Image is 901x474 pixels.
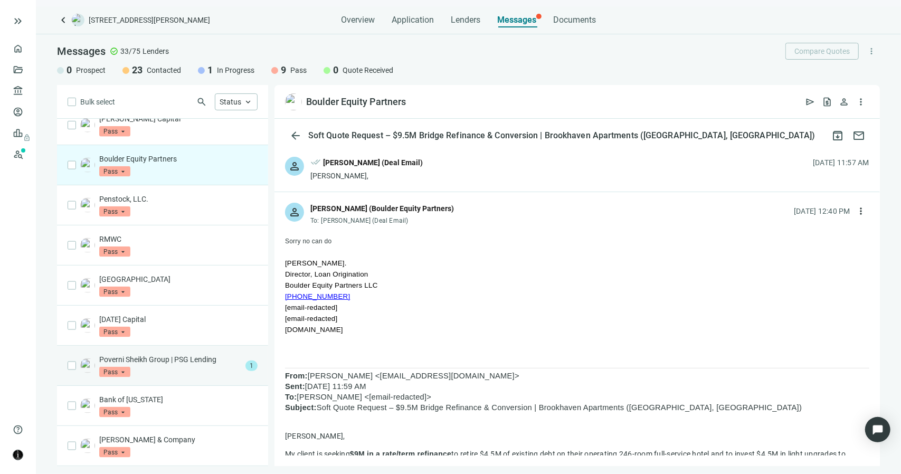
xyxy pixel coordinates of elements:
button: more_vert [852,203,869,220]
span: Messages [57,45,106,58]
p: RMWC [99,234,258,244]
span: Lenders [451,15,480,25]
span: Pass [99,447,130,458]
button: more_vert [852,93,869,110]
img: deal-logo [72,14,84,26]
div: [PERSON_NAME], [310,170,423,181]
button: arrow_back [285,125,306,146]
p: Penstock, LLC. [99,194,258,204]
p: Poverni Sheikh Group | PSG Lending [99,354,241,365]
img: 32cdc52a-3c6c-4829-b3d7-5d0056609313 [80,158,95,173]
span: search [196,97,207,107]
span: Contacted [147,65,181,75]
img: d95ef7e7-eabf-4722-b83e-32e632b63033 [80,118,95,132]
p: [DATE] Capital [99,314,258,325]
span: Documents [553,15,596,25]
span: 23 [132,64,143,77]
span: check_circle [110,47,118,55]
span: Overview [341,15,375,25]
span: done_all [310,157,321,170]
img: f823afa6-485a-44b0-a76b-b04928f55a92 [80,439,95,453]
img: 2d21a004-6642-43e7-89b3-e3405511601f [80,278,95,293]
p: Bank of [US_STATE] [99,394,258,405]
span: Pass [99,407,130,418]
img: 1999106e-dead-4927-b416-d5f13e693b0b [80,318,95,333]
div: To: [310,216,454,225]
span: In Progress [217,65,254,75]
span: help [13,424,23,435]
span: Prospect [76,65,106,75]
span: 1 [245,361,258,371]
span: send [805,97,815,107]
span: 0 [333,64,338,77]
div: Boulder Equity Partners [306,96,406,108]
img: 867df1ba-1e6c-4412-a8a3-a9d54d148ff4 [80,358,95,373]
p: [GEOGRAPHIC_DATA] [99,274,258,285]
span: mail [852,129,865,142]
span: more_vert [867,46,876,56]
span: Pass [99,126,130,137]
button: more_vert [863,43,880,60]
button: send [802,93,819,110]
span: Status [220,98,241,106]
div: [DATE] 11:57 AM [813,157,869,168]
div: [PERSON_NAME] (Boulder Equity Partners) [310,203,454,214]
span: Pass [99,367,130,377]
span: person [839,97,849,107]
img: 32cdc52a-3c6c-4829-b3d7-5d0056609313 [285,93,302,110]
span: 0 [67,64,72,77]
p: Boulder Equity Partners [99,154,258,164]
span: arrow_back [289,129,302,142]
span: [PERSON_NAME] (Deal Email) [321,217,409,224]
button: archive [827,125,848,146]
button: Compare Quotes [785,43,859,60]
span: Pass [99,247,130,257]
img: 9b9287cb-5165-42aa-9ffb-481d263e0324 [80,399,95,413]
span: Quote Received [343,65,393,75]
span: Application [392,15,434,25]
div: Open Intercom Messenger [865,417,890,442]
span: Pass [290,65,307,75]
span: Pass [99,166,130,177]
span: 33/75 [120,46,140,56]
p: [PERSON_NAME] Capital [99,113,258,124]
button: keyboard_double_arrow_right [12,15,24,27]
span: person [288,206,301,219]
span: archive [831,129,844,142]
span: Messages [497,15,536,25]
button: mail [848,125,869,146]
div: [DATE] 12:40 PM [794,205,850,217]
span: Lenders [143,46,169,56]
span: more_vert [856,97,866,107]
button: person [836,93,852,110]
span: Bulk select [80,96,115,108]
span: person [288,160,301,173]
a: keyboard_arrow_left [57,14,70,26]
span: Pass [99,287,130,297]
div: [PERSON_NAME] (Deal Email) [323,157,423,168]
span: request_quote [822,97,832,107]
span: more_vert [856,206,866,216]
p: [PERSON_NAME] & Company [99,434,258,445]
div: Soft Quote Request – $9.5M Bridge Refinance & Conversion | Brookhaven Apartments ([GEOGRAPHIC_DAT... [306,130,818,141]
img: 9bf102c1-7422-4213-82e0-31e91265dd62 [80,198,95,213]
span: keyboard_arrow_up [243,97,253,107]
img: c1989912-69e8-4c0b-964d-872c29aa0c99 [80,238,95,253]
span: Pass [99,327,130,337]
span: 9 [281,64,286,77]
span: Pass [99,206,130,217]
span: [STREET_ADDRESS][PERSON_NAME] [89,15,210,25]
span: 1 [207,64,213,77]
button: request_quote [819,93,836,110]
img: avatar [13,450,23,460]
